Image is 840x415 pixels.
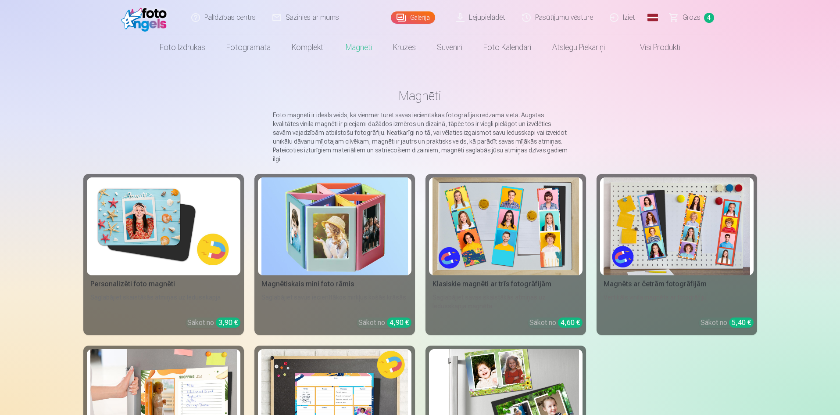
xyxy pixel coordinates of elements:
[90,177,237,275] img: Personalizēti foto magnēti
[273,111,568,163] p: Foto magnēti ir ideāls veids, kā vienmēr turēt savas iecienītākās fotogrāfijas redzamā vietā. Aug...
[216,35,281,60] a: Fotogrāmata
[683,12,701,23] span: Grozs
[433,177,579,275] img: Klasiskie magnēti ar trīs fotogrāfijām
[542,35,615,60] a: Atslēgu piekariņi
[216,318,240,328] div: 3,90 €
[261,177,408,275] img: Magnētiskais mini foto rāmis
[429,293,583,310] div: Saglabājiet savas skaistākās atmiņas uz ledusskapja magnēta
[358,318,411,328] div: Sākot no
[335,35,382,60] a: Magnēti
[121,4,172,32] img: /fa1
[149,35,216,60] a: Foto izdrukas
[597,174,757,335] a: Magnēts ar četrām fotogrāfijāmMagnēts ar četrām fotogrāfijāmVertikāls vinila magnēts ar fotogrāfi...
[425,174,586,335] a: Klasiskie magnēti ar trīs fotogrāfijāmKlasiskie magnēti ar trīs fotogrāfijāmSaglabājiet savas ska...
[729,318,754,328] div: 5,40 €
[529,318,583,328] div: Sākot no
[604,177,750,275] img: Magnēts ar četrām fotogrāfijām
[473,35,542,60] a: Foto kalendāri
[83,174,244,335] a: Personalizēti foto magnētiPersonalizēti foto magnētiSaglabājiet skaistākās atmiņas uz ledusskapja...
[600,279,754,289] div: Magnēts ar četrām fotogrāfijām
[281,35,335,60] a: Komplekti
[87,293,240,310] div: Saglabājiet skaistākās atmiņas uz ledusskapja
[187,318,240,328] div: Sākot no
[258,279,411,289] div: Magnētiskais mini foto rāmis
[258,293,411,310] div: Saglabājiet savus iecienītākos mirkļus košās krāsās
[382,35,426,60] a: Krūzes
[704,13,714,23] span: 4
[600,293,754,310] div: Vertikāls vinila magnēts ar fotogrāfiju
[391,11,435,24] a: Galerija
[615,35,691,60] a: Visi produkti
[387,318,411,328] div: 4,90 €
[429,279,583,289] div: Klasiskie magnēti ar trīs fotogrāfijām
[558,318,583,328] div: 4,60 €
[254,174,415,335] a: Magnētiskais mini foto rāmisMagnētiskais mini foto rāmisSaglabājiet savus iecienītākos mirkļus ko...
[426,35,473,60] a: Suvenīri
[90,88,750,104] h1: Magnēti
[87,279,240,289] div: Personalizēti foto magnēti
[701,318,754,328] div: Sākot no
